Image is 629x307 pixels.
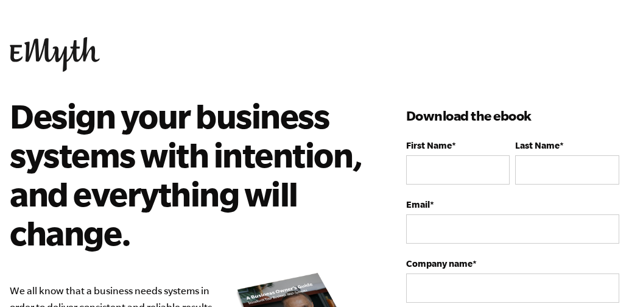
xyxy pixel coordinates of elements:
[406,199,430,210] span: Email
[10,96,370,252] h2: Design your business systems with intention, and everything will change.
[406,106,619,125] h3: Download the ebook
[406,140,452,150] span: First Name
[10,37,100,72] img: EMyth
[568,249,629,307] iframe: Chat Widget
[406,258,473,269] span: Company name
[515,140,560,150] span: Last Name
